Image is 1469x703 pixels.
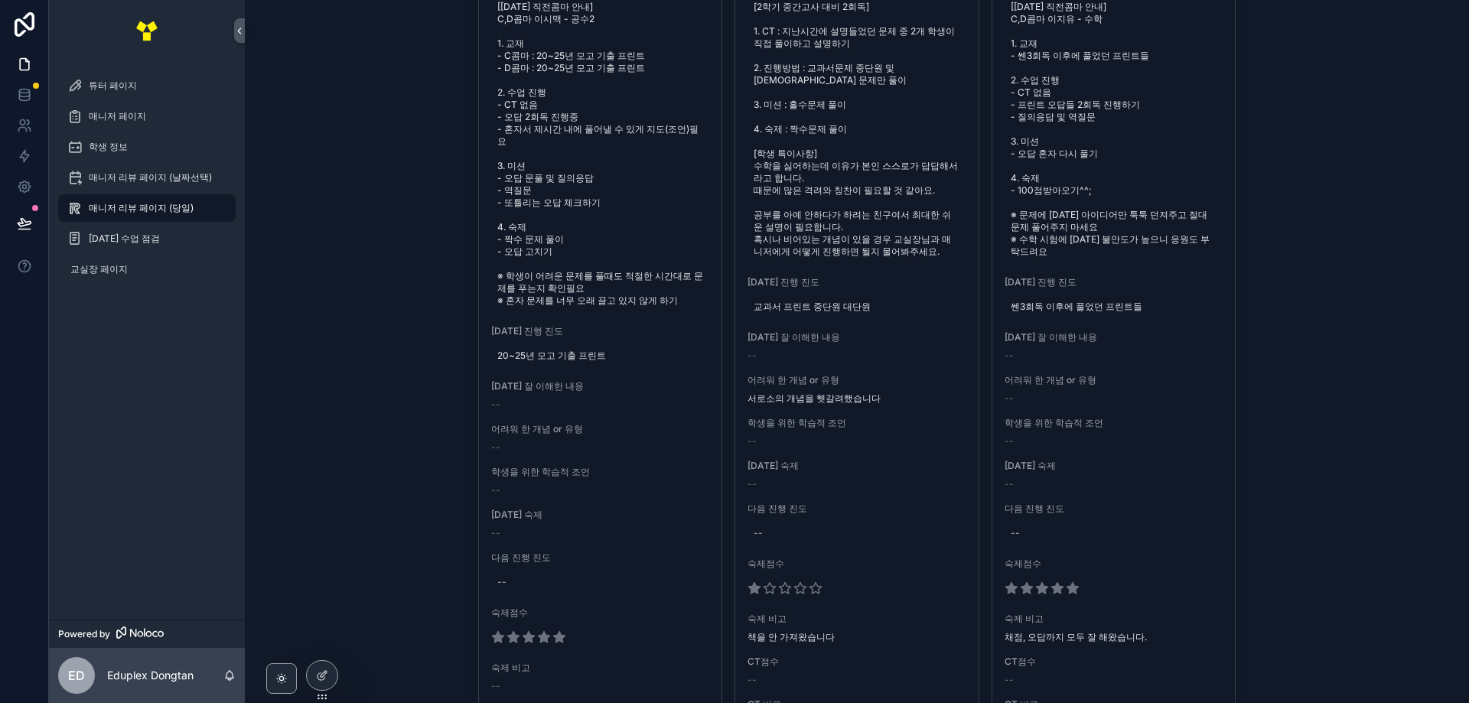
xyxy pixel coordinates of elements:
[1005,350,1014,362] span: --
[748,656,966,668] span: CT점수
[58,164,236,191] a: 매니저 리뷰 페이지 (날짜선택)
[748,674,757,686] span: --
[89,233,160,245] span: [DATE] 수업 점검
[491,607,710,619] span: 숙제점수
[1005,374,1223,386] span: 어려워 한 개념 or 유형
[748,374,966,386] span: 어려워 한 개념 or 유형
[748,276,966,288] span: [DATE] 진행 진도
[135,18,159,43] img: App logo
[754,527,763,539] div: --
[89,110,146,122] span: 매니저 페이지
[1011,301,1217,313] span: 쎈3회독 이후에 풀었던 프린트들
[58,194,236,222] a: 매니저 리뷰 페이지 (당일)
[748,631,966,643] span: 책을 안 가져왔습니다
[491,527,500,539] span: --
[89,171,212,184] span: 매니저 리뷰 페이지 (날짜선택)
[497,576,506,588] div: --
[70,263,128,275] span: 교실장 페이지
[1005,435,1014,448] span: --
[68,666,85,685] span: ED
[58,225,236,252] a: [DATE] 수업 점검
[89,141,128,153] span: 학생 정보
[748,460,966,472] span: [DATE] 숙제
[491,662,710,674] span: 숙제 비고
[58,72,236,99] a: 튜터 페이지
[491,509,710,521] span: [DATE] 숙제
[491,441,500,454] span: --
[1005,417,1223,429] span: 학생을 위한 학습적 조언
[491,399,500,411] span: --
[491,552,710,564] span: 다음 진행 진도
[748,503,966,515] span: 다음 진행 진도
[754,301,960,313] span: 교과서 프린트 중단원 대단원
[1005,276,1223,288] span: [DATE] 진행 진도
[49,61,245,303] div: scrollable content
[748,350,757,362] span: --
[491,325,710,337] span: [DATE] 진행 진도
[89,202,194,214] span: 매니저 리뷰 페이지 (당일)
[491,466,710,478] span: 학생을 위한 학습적 조언
[1011,1,1217,258] span: [[DATE] 직전콤마 안내] C,D콤마 이지유 - 수학 1. 교재 - 쎈3회독 이후에 풀었던 프린트들 2. 수업 진행 - CT 없음 - 프린트 오답들 2회독 진행하기 - 질...
[1005,656,1223,668] span: CT점수
[1005,631,1223,643] span: 채점, 오답까지 모두 잘 해왔습니다.
[107,668,194,683] p: Eduplex Dongtan
[1005,460,1223,472] span: [DATE] 숙제
[1005,558,1223,570] span: 숙제점수
[748,478,757,490] span: --
[748,435,757,448] span: --
[748,331,966,343] span: [DATE] 잘 이해한 내용
[1005,331,1223,343] span: [DATE] 잘 이해한 내용
[1005,392,1014,405] span: --
[1011,527,1020,539] div: --
[491,423,710,435] span: 어려워 한 개념 or 유형
[748,613,966,625] span: 숙제 비고
[1005,674,1014,686] span: --
[58,255,236,283] a: 교실장 페이지
[1005,478,1014,490] span: --
[58,103,236,130] a: 매니저 페이지
[748,417,966,429] span: 학생을 위한 학습적 조언
[58,133,236,161] a: 학생 정보
[748,558,966,570] span: 숙제점수
[497,1,704,307] span: [[DATE] 직전콤마 안내] C,D콤마 이시맥 - 공수2 1. 교재 - C콤마 : 20~25년 모고 기출 프린트 - D콤마 : 20~25년 모고 기출 프린트 2. 수업 진행...
[754,1,960,258] span: [2학기 중간고사 대비 2회독] 1. CT : 지난시간에 설명들었던 문제 중 2개 학생이 직접 풀이하고 설명하기 2. 진행방법 : 교과서문제 중단원 및 [DEMOGRAPHIC...
[89,80,137,92] span: 튜터 페이지
[748,392,966,405] span: 서로소의 개념을 헷갈려했습니다
[1005,613,1223,625] span: 숙제 비고
[1005,503,1223,515] span: 다음 진행 진도
[491,484,500,496] span: --
[49,620,245,648] a: Powered by
[491,380,710,392] span: [DATE] 잘 이해한 내용
[497,350,704,362] span: 20~25년 모고 기출 프린트
[58,628,110,640] span: Powered by
[491,680,500,692] span: --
